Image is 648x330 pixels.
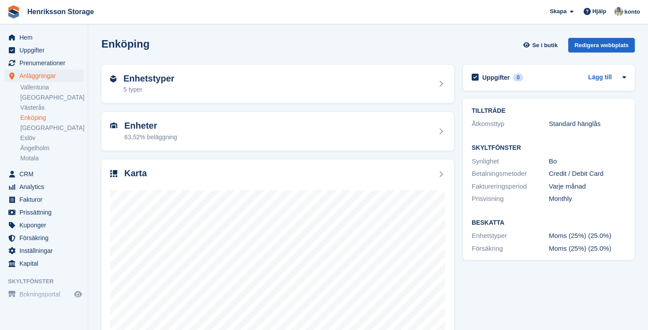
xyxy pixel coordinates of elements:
[19,44,72,56] span: Uppgifter
[482,74,510,82] h2: Uppgifter
[549,244,626,254] div: Moms (25%) (25.0%)
[19,57,72,69] span: Prenumerationer
[4,57,83,69] a: menu
[625,7,640,16] span: konto
[4,257,83,270] a: menu
[19,232,72,244] span: Försäkring
[472,145,626,152] h2: Skyltfönster
[20,93,83,102] a: [GEOGRAPHIC_DATA]
[8,277,88,286] span: Skyltfönster
[4,31,83,44] a: menu
[20,154,83,163] a: Motala
[4,168,83,180] a: menu
[592,7,607,16] span: Hjälp
[123,74,175,84] h2: Enhetstyper
[472,182,549,192] div: Faktureringsperiod
[19,219,72,231] span: Kuponger
[549,169,626,179] div: Credit / Debit Card
[101,38,149,50] h2: Enköping
[110,122,117,129] img: unit-icn-7be61d7bf1b0ce9d3e12c5938cc71ed9869f7b940bace4675aadf7bd6d80202e.svg
[4,44,83,56] a: menu
[532,41,558,50] span: Se i butik
[19,257,72,270] span: Kapital
[20,134,83,142] a: Eslöv
[472,108,626,115] h2: TILLTRÄDE
[4,193,83,206] a: menu
[123,85,175,94] div: 5 typer
[472,194,549,204] div: Prisvisning
[20,104,83,112] a: Västerås
[24,4,97,19] a: Henriksson Storage
[20,114,83,122] a: Enköping
[4,219,83,231] a: menu
[101,112,454,151] a: Enheter 63,52% beläggning
[472,231,549,241] div: Enhetstyper
[110,75,116,82] img: unit-type-icn-2b2737a686de81e16bb02015468b77c625bbabd49415b5ef34ead5e3b44a266d.svg
[4,288,83,300] a: meny
[4,232,83,244] a: menu
[568,38,635,52] div: Redigera webbplats
[19,181,72,193] span: Analytics
[522,38,561,52] a: Se i butik
[472,244,549,254] div: Försäkring
[513,74,523,82] div: 0
[549,156,626,167] div: Bo
[472,219,626,226] h2: Beskatta
[19,31,72,44] span: Hem
[7,5,20,19] img: stora-icon-8386f47178a22dfd0bd8f6a31ec36ba5ce8667c1dd55bd0f319d3a0aa187defe.svg
[73,289,83,300] a: Förhandsgranska butik
[110,170,117,177] img: map-icn-33ee37083ee616e46c38cad1a60f524a97daa1e2b2c8c0bc3eb3415660979fc1.svg
[549,194,626,204] div: Monthly
[20,83,83,92] a: Vallentuna
[19,193,72,206] span: Fakturor
[19,168,72,180] span: CRM
[4,206,83,219] a: menu
[568,38,635,56] a: Redigera webbplats
[101,65,454,104] a: Enhetstyper 5 typer
[550,7,566,16] span: Skapa
[472,119,549,129] div: Åtkomsttyp
[472,156,549,167] div: Synlighet
[20,144,83,152] a: Ängelholm
[4,245,83,257] a: menu
[19,206,72,219] span: Prissättning
[4,70,83,82] a: menu
[472,169,549,179] div: Betalningsmetoder
[549,119,626,129] div: Standard hänglås
[20,124,83,132] a: [GEOGRAPHIC_DATA]
[4,181,83,193] a: menu
[19,70,72,82] span: Anläggningar
[614,7,623,16] img: Daniel Axberg
[124,168,147,178] h2: Karta
[19,245,72,257] span: Inställningar
[19,288,72,300] span: Bokningsportal
[588,73,612,83] a: Lägg till
[124,121,177,131] h2: Enheter
[549,231,626,241] div: Moms (25%) (25.0%)
[124,133,177,142] div: 63,52% beläggning
[549,182,626,192] div: Varje månad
